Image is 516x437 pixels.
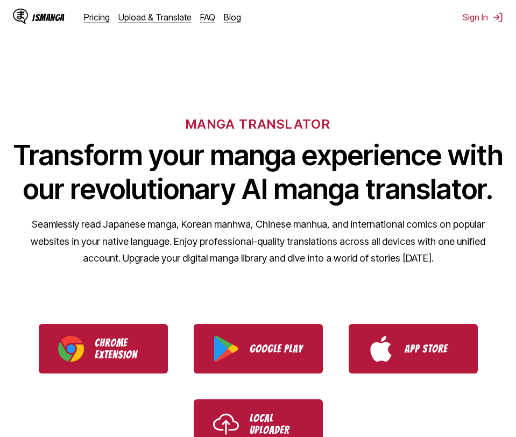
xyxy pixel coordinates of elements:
[224,12,241,23] a: Blog
[194,324,323,373] a: Download IsManga from Google Play
[13,216,503,267] p: Seamlessly read Japanese manga, Korean manhwa, Chinese manhua, and international comics on popula...
[250,412,303,436] p: Local Uploader
[213,336,239,362] img: Google Play logo
[186,116,330,132] h6: MANGA TRANSLATOR
[118,12,192,23] a: Upload & Translate
[13,9,84,26] a: IsManga LogoIsManga
[213,411,239,437] img: Upload icon
[368,336,394,362] img: App Store logo
[405,343,458,355] p: App Store
[39,324,168,373] a: Download IsManga Chrome Extension
[32,12,65,23] div: IsManga
[492,12,503,23] img: Sign out
[463,12,503,23] button: Sign In
[58,336,84,362] img: Chrome logo
[95,337,149,361] p: Chrome Extension
[250,343,303,355] p: Google Play
[13,138,503,206] h1: Transform your manga experience with our revolutionary AI manga translator.
[200,12,215,23] a: FAQ
[84,12,110,23] a: Pricing
[13,9,28,24] img: IsManga Logo
[349,324,478,373] a: Download IsManga from App Store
